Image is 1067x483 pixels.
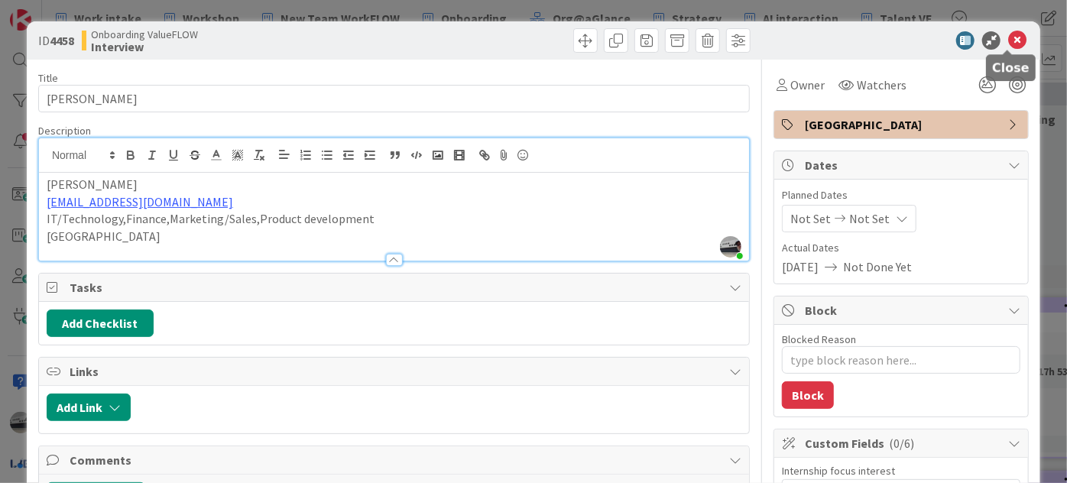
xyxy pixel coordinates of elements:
[782,187,1020,203] span: Planned Dates
[47,210,741,228] p: IT/Technology,Finance,Marketing/Sales,Product development
[782,258,819,276] span: [DATE]
[790,76,825,94] span: Owner
[857,76,906,94] span: Watchers
[70,451,722,469] span: Comments
[843,258,912,276] span: Not Done Yet
[91,41,198,53] b: Interview
[805,301,1001,319] span: Block
[805,434,1001,452] span: Custom Fields
[47,176,741,193] p: [PERSON_NAME]
[849,209,890,228] span: Not Set
[47,394,131,421] button: Add Link
[782,332,856,346] label: Blocked Reason
[790,209,831,228] span: Not Set
[782,240,1020,256] span: Actual Dates
[38,71,58,85] label: Title
[50,33,74,48] b: 4458
[782,465,1020,476] div: Internship focus interest
[47,228,741,245] p: [GEOGRAPHIC_DATA]
[720,236,741,258] img: jIClQ55mJEe4la83176FWmfCkxn1SgSj.jpg
[38,31,74,50] span: ID
[91,28,198,41] span: Onboarding ValueFLOW
[805,156,1001,174] span: Dates
[47,194,233,209] a: [EMAIL_ADDRESS][DOMAIN_NAME]
[47,310,154,337] button: Add Checklist
[70,362,722,381] span: Links
[70,278,722,297] span: Tasks
[38,124,91,138] span: Description
[38,85,750,112] input: type card name here...
[805,115,1001,134] span: [GEOGRAPHIC_DATA]
[889,436,914,451] span: ( 0/6 )
[782,381,834,409] button: Block
[992,60,1030,75] h5: Close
